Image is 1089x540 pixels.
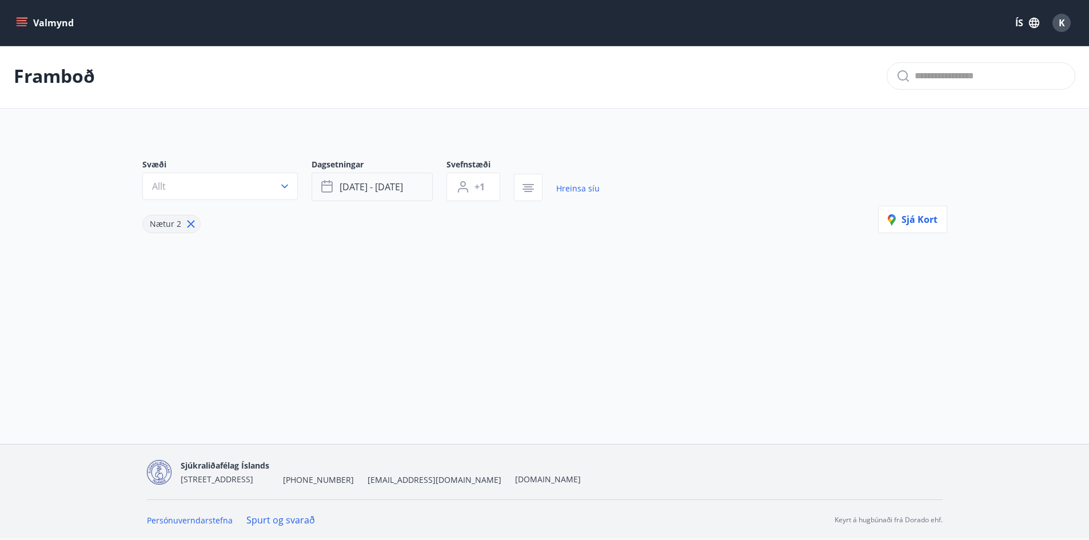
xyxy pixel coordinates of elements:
span: Sjá kort [888,213,938,226]
span: Sjúkraliðafélag Íslands [181,460,269,471]
button: K [1048,9,1075,37]
button: [DATE] - [DATE] [312,173,433,201]
div: Nætur 2 [142,215,201,233]
button: ÍS [1009,13,1046,33]
a: Persónuverndarstefna [147,515,233,526]
a: Spurt og svarað [246,514,315,526]
button: Allt [142,173,298,200]
button: Sjá kort [878,206,947,233]
img: d7T4au2pYIU9thVz4WmmUT9xvMNnFvdnscGDOPEg.png [147,460,171,485]
button: +1 [446,173,500,201]
p: Framboð [14,63,95,89]
span: Allt [152,180,166,193]
span: Dagsetningar [312,159,446,173]
span: Nætur 2 [150,218,181,229]
span: [PHONE_NUMBER] [283,474,354,486]
span: K [1059,17,1065,29]
button: menu [14,13,78,33]
a: Hreinsa síu [556,176,600,201]
span: [EMAIL_ADDRESS][DOMAIN_NAME] [368,474,501,486]
p: Keyrt á hugbúnaði frá Dorado ehf. [835,515,943,525]
span: Svefnstæði [446,159,514,173]
span: +1 [474,181,485,193]
span: [STREET_ADDRESS] [181,474,253,485]
a: [DOMAIN_NAME] [515,474,581,485]
span: Svæði [142,159,312,173]
span: [DATE] - [DATE] [340,181,403,193]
